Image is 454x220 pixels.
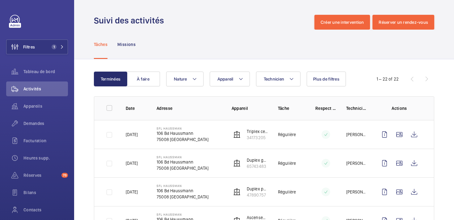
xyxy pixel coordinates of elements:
div: 1 – 22 of 22 [376,76,399,82]
span: Appareils [23,103,68,109]
p: SFL Haussman [157,127,208,130]
span: Demandes [23,120,68,127]
span: Plus de filtres [313,77,339,81]
p: Tâche [278,105,305,111]
p: Triplex centre [247,128,268,135]
p: [PERSON_NAME] [346,160,367,166]
p: Appareil [232,105,268,111]
p: 75008 [GEOGRAPHIC_DATA] [157,194,208,200]
p: Missions [117,41,136,48]
span: Nature [174,77,187,81]
span: Activités [23,86,68,92]
img: elevator.svg [233,131,241,138]
p: Actions [377,105,422,111]
button: Technicien [256,72,301,86]
span: Filtres [23,44,35,50]
button: Nature [166,72,204,86]
p: 106 Bd Haussmann [157,188,208,194]
p: Régulière [278,189,296,195]
p: [PERSON_NAME] [346,131,367,138]
p: 75008 [GEOGRAPHIC_DATA] [157,136,208,143]
p: Adresse [157,105,222,111]
p: 47890757 [247,192,268,198]
button: Terminées [94,72,127,86]
p: [PERSON_NAME] [346,189,367,195]
p: SFL Haussman [157,184,208,188]
button: Réserver un rendez-vous [372,15,434,30]
p: 65743483 [247,163,268,169]
p: 34173205 [247,135,268,141]
span: Heures supp. [23,155,68,161]
span: Contacts [23,207,68,213]
p: Régulière [278,131,296,138]
p: Respect délai [315,105,336,111]
span: Technicien [264,77,284,81]
span: Facturation [23,138,68,144]
p: [DATE] [126,160,138,166]
span: 1 [52,44,57,49]
img: elevator.svg [233,188,241,196]
button: Filtres1 [6,39,68,54]
span: 78 [61,173,68,178]
p: Date [126,105,147,111]
p: Régulière [278,160,296,166]
p: 75008 [GEOGRAPHIC_DATA] [157,165,208,171]
button: Appareil [210,72,250,86]
span: Tableau de bord [23,68,68,75]
button: Plus de filtres [307,72,346,86]
span: Appareil [217,77,233,81]
img: elevator.svg [233,160,241,167]
p: Technicien [346,105,367,111]
p: Duplex gauche Accueil [247,157,268,163]
p: [DATE] [126,131,138,138]
p: SFL Haussman [157,155,208,159]
p: [DATE] [126,189,138,195]
span: Bilans [23,189,68,196]
span: Réserves [23,172,59,178]
p: SFL Haussman [157,213,208,216]
p: 106 Bd Haussmann [157,130,208,136]
button: À faire [127,72,160,86]
p: 106 Bd Haussmann [157,159,208,165]
p: Tâches [94,41,107,48]
p: Duplex parking Droite [247,186,268,192]
h1: Suivi des activités [94,15,168,26]
button: Créer une intervention [314,15,370,30]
